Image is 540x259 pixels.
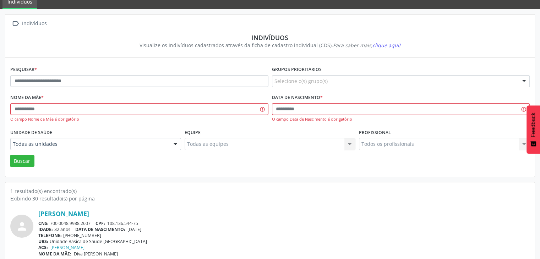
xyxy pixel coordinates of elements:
i: Para saber mais, [333,42,400,49]
i: person [16,220,28,233]
div: 32 anos [38,226,530,232]
div: 700 0048 9988 2607 [38,220,530,226]
span: Selecione o(s) grupo(s) [274,77,328,85]
span: TELEFONE: [38,232,62,238]
div: Indivíduos [15,34,525,42]
div: Unidade Basica de Saude [GEOGRAPHIC_DATA] [38,238,530,244]
span: UBS: [38,238,48,244]
span: Todas as unidades [13,140,167,148]
span: DATA DE NASCIMENTO: [75,226,125,232]
label: Profissional [359,127,391,138]
span: Feedback [530,112,536,137]
div: Visualize os indivíduos cadastrados através da ficha de cadastro individual (CDS). [15,42,525,49]
span: IDADE: [38,226,53,232]
span: [DATE] [127,226,141,232]
a: [PERSON_NAME] [50,244,84,250]
a: [PERSON_NAME] [38,210,89,217]
div: Indivíduos [21,18,48,29]
label: Equipe [185,127,201,138]
div: Exibindo 30 resultado(s) por página [10,195,530,202]
span: Diva [PERSON_NAME] [74,251,118,257]
span: clique aqui! [372,42,400,49]
label: Grupos prioritários [272,64,322,75]
i:  [10,18,21,29]
label: Data de nascimento [272,92,323,103]
label: Pesquisar [10,64,37,75]
span: NOME DA MÃE: [38,251,71,257]
span: CPF: [96,220,105,226]
span: ACS: [38,244,48,250]
span: CNS: [38,220,49,226]
a:  Indivíduos [10,18,48,29]
label: Unidade de saúde [10,127,52,138]
label: Nome da mãe [10,92,44,103]
button: Buscar [10,155,34,167]
div: 1 resultado(s) encontrado(s) [10,187,530,195]
div: O campo Nome da Mãe é obrigatório [10,116,268,122]
button: Feedback - Mostrar pesquisa [527,105,540,154]
div: [PHONE_NUMBER] [38,232,530,238]
span: 108.136.544-75 [107,220,138,226]
div: O campo Data de Nascimento é obrigatório [272,116,530,122]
